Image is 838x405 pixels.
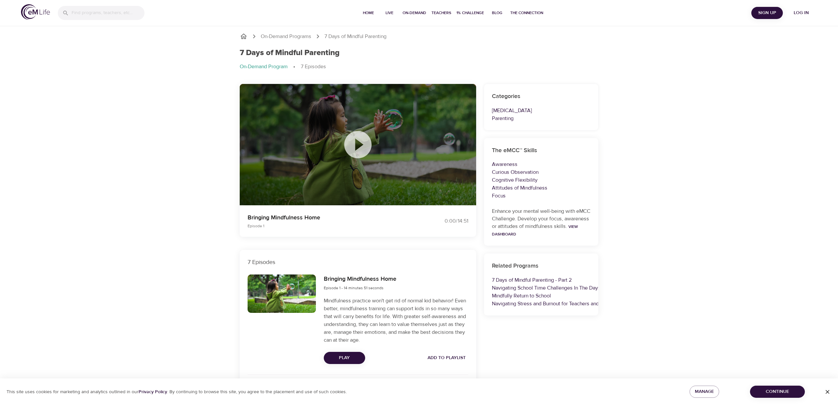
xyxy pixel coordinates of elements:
p: On-Demand Program [240,63,288,71]
span: The Connection [510,10,543,16]
span: On-Demand [403,10,426,16]
nav: breadcrumb [240,63,598,71]
button: Sign Up [751,7,783,19]
p: Cognitive Flexibility [492,176,590,184]
nav: breadcrumb [240,32,598,40]
p: Episode 1 [248,223,411,229]
a: Navigating School Time Challenges In The Days Of Delta [492,285,621,291]
button: Play [324,352,365,364]
p: 7 Days of Mindful Parenting [324,33,386,40]
h6: The eMCC™ Skills [492,146,590,155]
p: [MEDICAL_DATA] [492,107,590,114]
p: 7 Episodes [248,258,468,267]
button: Log in [785,7,817,19]
div: 0:00 / 14:51 [419,217,468,225]
span: Live [382,10,397,16]
span: Home [361,10,376,16]
span: Teachers [431,10,451,16]
p: Bringing Mindfulness Home [248,213,411,222]
p: Mindfulness practice won't get rid of normal kid behavior! Even better, mindfulness training can ... [324,297,468,344]
button: Manage [690,386,719,398]
button: Continue [750,386,805,398]
p: Enhance your mental well-being with eMCC Challenge. Develop your focus, awareness or attitudes of... [492,208,590,238]
a: Mindfully Return to School [492,293,551,299]
span: Play [329,354,360,362]
span: Continue [755,388,800,396]
a: On-Demand Programs [261,33,311,40]
span: Blog [489,10,505,16]
p: Attitudes of Mindfulness [492,184,590,192]
span: Add to Playlist [428,354,466,362]
p: Awareness [492,160,590,168]
p: Parenting [492,114,590,122]
h6: Bringing Mindfulness Home [324,274,396,284]
input: Find programs, teachers, etc... [72,6,144,20]
a: Privacy Policy [139,389,167,395]
span: Log in [788,9,814,17]
h6: Related Programs [492,261,590,271]
h6: Categories [492,92,590,101]
a: Navigating Stress and Burnout for Teachers and School Staff [492,300,627,307]
p: Focus [492,192,590,200]
span: Sign Up [754,9,780,17]
span: Manage [695,388,714,396]
h1: 7 Days of Mindful Parenting [240,48,340,58]
a: 7 Days of Mindful Parenting - Part 2 [492,277,572,283]
img: logo [21,4,50,20]
p: 7 Episodes [301,63,326,71]
button: Add to Playlist [425,352,468,364]
p: Curious Observation [492,168,590,176]
span: Episode 1 - 14 minutes 51 seconds [324,285,384,291]
span: 1% Challenge [456,10,484,16]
